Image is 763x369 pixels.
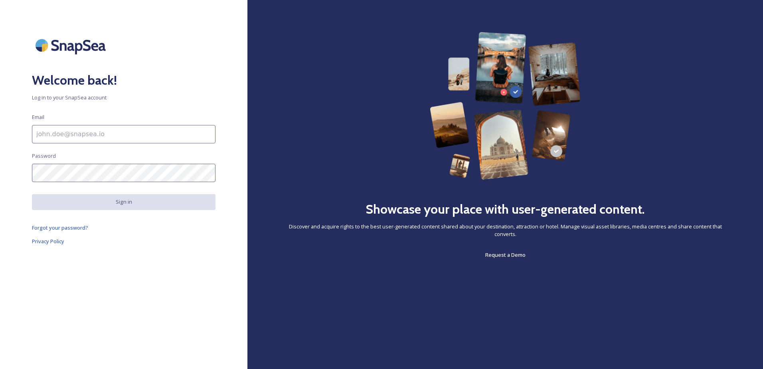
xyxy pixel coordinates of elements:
[32,94,215,101] span: Log in to your SnapSea account
[485,250,526,260] a: Request a Demo
[32,113,44,121] span: Email
[430,32,580,180] img: 63b42ca75bacad526042e722_Group%20154-p-800.png
[366,200,645,219] h2: Showcase your place with user-generated content.
[32,223,215,232] a: Forgot your password?
[32,71,215,90] h2: Welcome back!
[32,236,215,246] a: Privacy Policy
[32,224,88,231] span: Forgot your password?
[32,194,215,210] button: Sign in
[32,125,215,143] input: john.doe@snapsea.io
[32,152,56,160] span: Password
[32,238,64,245] span: Privacy Policy
[279,223,731,238] span: Discover and acquire rights to the best user-generated content shared about your destination, att...
[32,32,112,59] img: SnapSea Logo
[485,251,526,258] span: Request a Demo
